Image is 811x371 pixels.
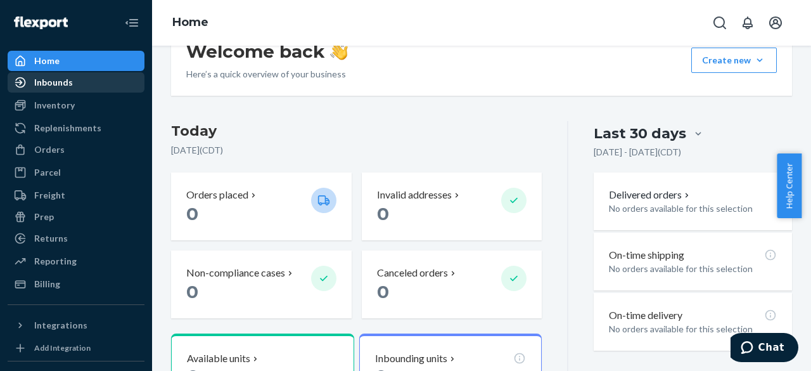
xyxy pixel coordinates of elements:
[34,166,61,179] div: Parcel
[8,341,144,356] a: Add Integration
[362,172,542,240] button: Invalid addresses 0
[594,146,681,159] p: [DATE] - [DATE] ( CDT )
[377,203,389,225] span: 0
[34,76,73,89] div: Inbounds
[362,251,542,318] button: Canceled orders 0
[594,124,686,143] div: Last 30 days
[34,143,65,156] div: Orders
[34,211,54,223] div: Prep
[186,68,348,81] p: Here’s a quick overview of your business
[119,10,144,36] button: Close Navigation
[609,202,777,215] p: No orders available for this selection
[171,251,352,318] button: Non-compliance cases 0
[330,42,348,60] img: hand-wave emoji
[34,189,65,202] div: Freight
[609,248,684,263] p: On-time shipping
[8,95,144,115] a: Inventory
[763,10,788,36] button: Open account menu
[186,188,248,202] p: Orders placed
[707,10,732,36] button: Open Search Box
[609,263,777,275] p: No orders available for this selection
[34,55,60,67] div: Home
[609,323,777,335] p: No orders available for this selection
[172,15,208,29] a: Home
[377,188,452,202] p: Invalid addresses
[34,278,60,290] div: Billing
[171,144,542,157] p: [DATE] ( CDT )
[691,48,777,73] button: Create new
[375,351,447,366] p: Inbounding units
[186,203,198,225] span: 0
[34,122,101,134] div: Replenishments
[187,351,250,366] p: Available units
[171,172,352,240] button: Orders placed 0
[777,153,801,218] button: Help Center
[609,188,692,202] button: Delivered orders
[186,281,198,303] span: 0
[8,51,144,71] a: Home
[8,251,144,271] a: Reporting
[34,232,68,245] div: Returns
[34,255,77,268] div: Reporting
[162,4,219,41] ol: breadcrumbs
[34,99,75,112] div: Inventory
[609,308,682,323] p: On-time delivery
[8,118,144,138] a: Replenishments
[186,40,348,63] h1: Welcome back
[171,121,542,141] h3: Today
[186,266,285,280] p: Non-compliance cases
[8,228,144,249] a: Returns
[735,10,760,36] button: Open notifications
[8,274,144,294] a: Billing
[8,185,144,205] a: Freight
[14,16,68,29] img: Flexport logo
[8,315,144,335] button: Integrations
[34,342,91,353] div: Add Integration
[377,266,448,280] p: Canceled orders
[8,207,144,227] a: Prep
[8,162,144,183] a: Parcel
[34,319,87,332] div: Integrations
[731,333,798,365] iframe: Opens a widget where you can chat to one of our agents
[377,281,389,303] span: 0
[8,72,144,93] a: Inbounds
[8,140,144,160] a: Orders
